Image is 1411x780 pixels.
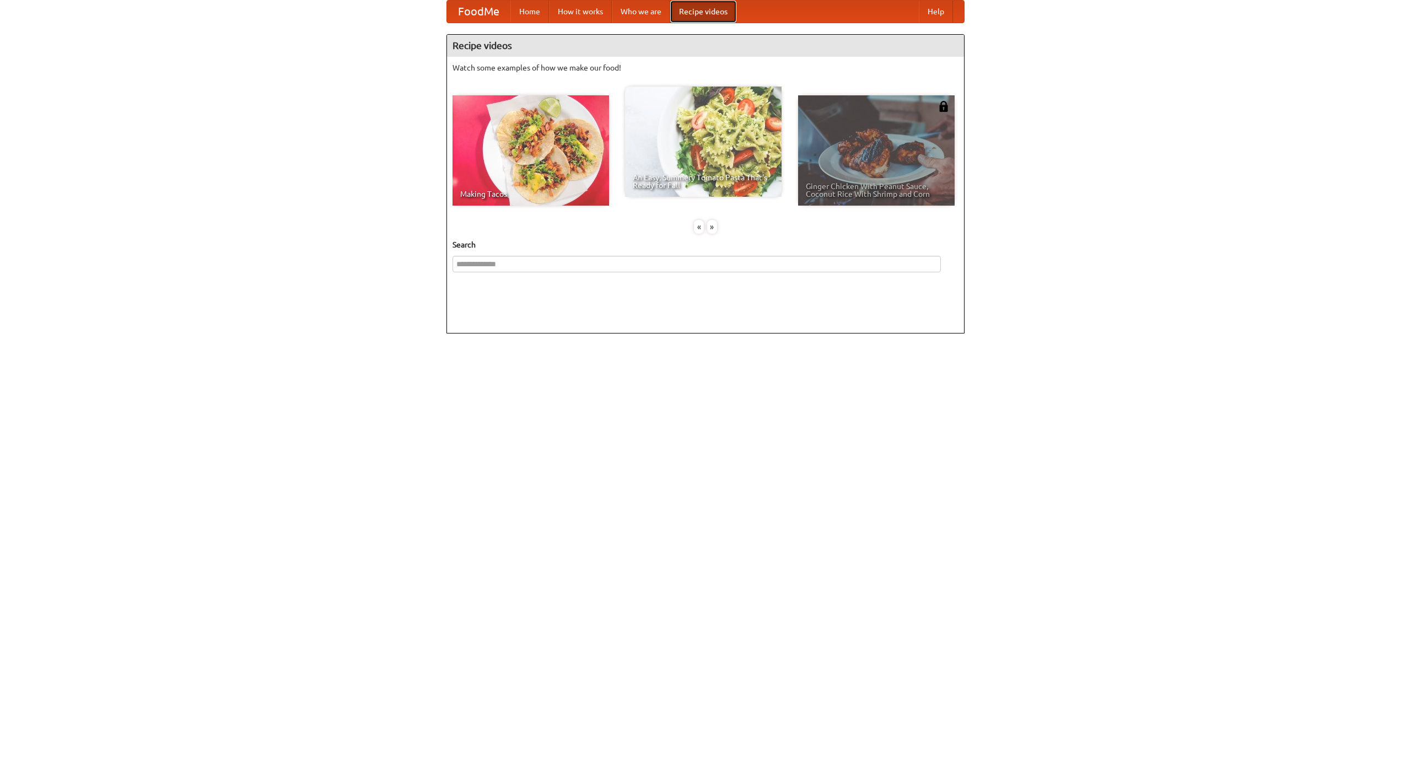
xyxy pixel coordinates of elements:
a: FoodMe [447,1,510,23]
a: Help [919,1,953,23]
div: « [694,220,704,234]
div: » [707,220,717,234]
a: How it works [549,1,612,23]
h5: Search [453,239,958,250]
span: An Easy, Summery Tomato Pasta That's Ready for Fall [633,174,774,189]
a: Making Tacos [453,95,609,206]
a: Home [510,1,549,23]
a: Recipe videos [670,1,736,23]
h4: Recipe videos [447,35,964,57]
p: Watch some examples of how we make our food! [453,62,958,73]
a: An Easy, Summery Tomato Pasta That's Ready for Fall [625,87,782,197]
span: Making Tacos [460,190,601,198]
a: Who we are [612,1,670,23]
img: 483408.png [938,101,949,112]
